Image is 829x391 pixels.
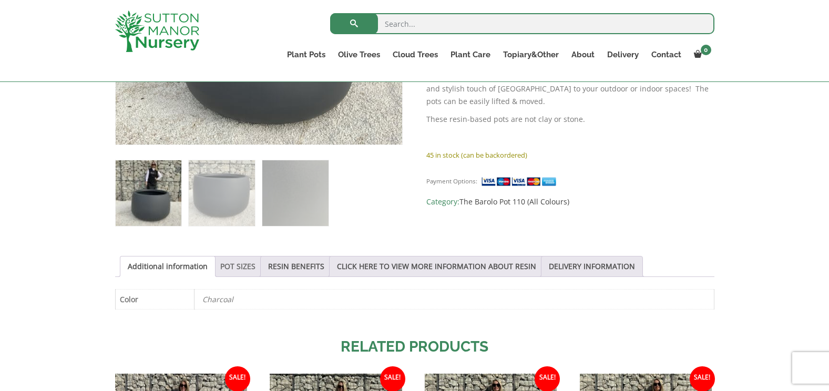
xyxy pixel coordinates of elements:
[220,256,255,276] a: POT SIZES
[565,47,601,62] a: About
[115,289,714,310] table: Product Details
[262,160,328,226] img: The Barolo Pot 110 Colour Charcoal - Image 3
[337,256,536,276] a: CLICK HERE TO VIEW MORE INFORMATION ABOUT RESIN
[332,47,386,62] a: Olive Trees
[115,11,199,52] img: logo
[426,113,714,126] p: These resin-based pots are not clay or stone.
[189,160,254,226] img: The Barolo Pot 110 Colour Charcoal - Image 2
[268,256,324,276] a: RESIN BENEFITS
[116,160,181,226] img: The Barolo Pot 110 Colour Charcoal
[128,256,208,276] a: Additional information
[549,256,635,276] a: DELIVERY INFORMATION
[386,47,444,62] a: Cloud Trees
[481,176,560,187] img: payment supported
[688,47,714,62] a: 0
[645,47,688,62] a: Contact
[601,47,645,62] a: Delivery
[459,197,569,207] a: The Barolo Pot 110 (All Colours)
[497,47,565,62] a: Topiary&Other
[202,290,706,309] p: Charcoal
[426,195,714,208] span: Category:
[426,177,477,185] small: Payment Options:
[701,45,711,55] span: 0
[330,13,714,34] input: Search...
[444,47,497,62] a: Plant Care
[426,149,714,161] p: 45 in stock (can be backordered)
[115,336,714,358] h2: Related products
[115,289,194,309] th: Color
[281,47,332,62] a: Plant Pots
